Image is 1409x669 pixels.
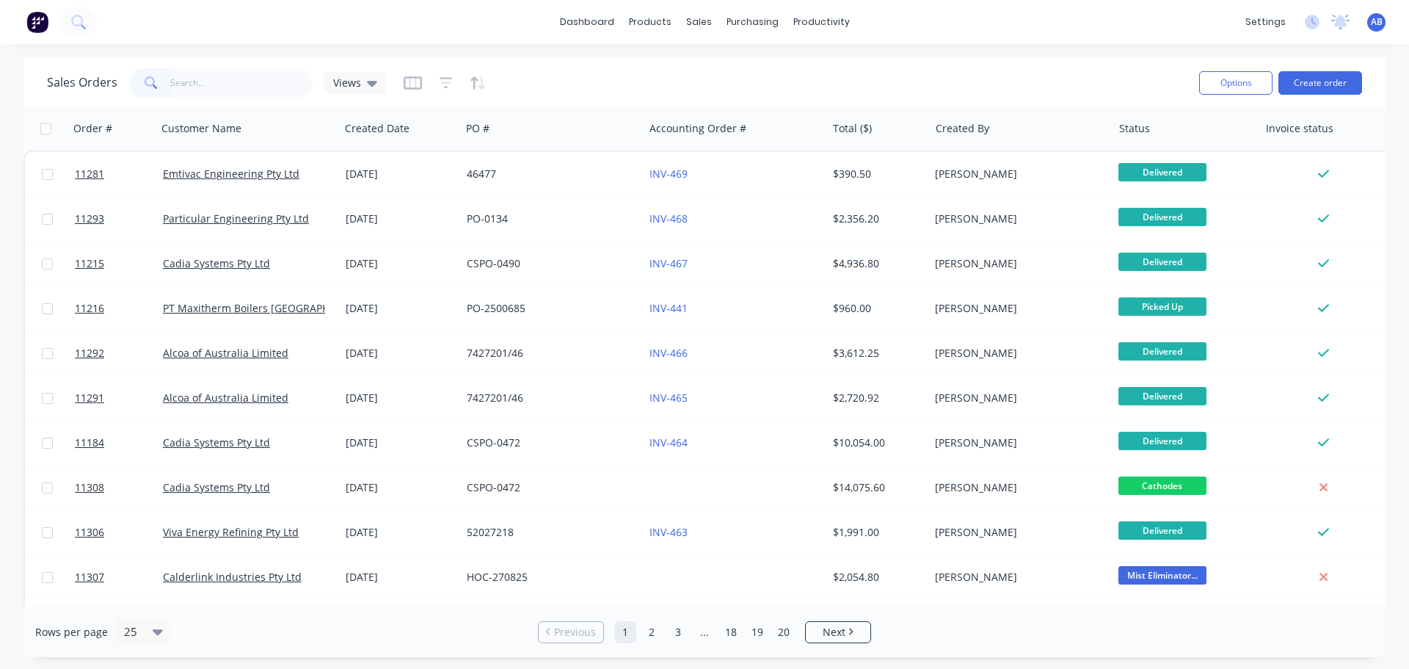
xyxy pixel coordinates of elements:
[346,525,455,540] div: [DATE]
[720,621,742,643] a: Page 18
[935,525,1098,540] div: [PERSON_NAME]
[75,391,104,405] span: 11291
[649,435,688,449] a: INV-464
[163,346,288,360] a: Alcoa of Australia Limited
[1118,208,1206,226] span: Delivered
[467,570,630,585] div: HOC-270825
[622,11,679,33] div: products
[75,376,163,420] a: 11291
[75,466,163,510] a: 11308
[75,435,104,450] span: 11184
[936,121,989,136] div: Created By
[467,167,630,181] div: 46477
[833,211,919,226] div: $2,356.20
[935,211,1098,226] div: [PERSON_NAME]
[163,570,302,584] a: Calderlink Industries Pty Ltd
[47,76,117,90] h1: Sales Orders
[649,391,688,405] a: INV-465
[75,301,104,316] span: 11216
[75,256,104,271] span: 11215
[1199,71,1273,95] button: Options
[163,256,270,270] a: Cadia Systems Pty Ltd
[73,121,112,136] div: Order #
[833,525,919,540] div: $1,991.00
[823,625,845,640] span: Next
[935,435,1098,450] div: [PERSON_NAME]
[75,570,104,585] span: 11307
[554,625,596,640] span: Previous
[346,346,455,361] div: [DATE]
[679,11,719,33] div: sales
[786,11,857,33] div: productivity
[1118,432,1206,450] span: Delivered
[75,331,163,375] a: 11292
[1118,387,1206,405] span: Delivered
[1118,163,1206,181] span: Delivered
[75,525,104,540] span: 11306
[553,11,622,33] a: dashboard
[467,480,630,495] div: CSPO-0472
[75,152,163,196] a: 11281
[539,625,603,640] a: Previous page
[773,621,795,643] a: Page 20
[833,391,919,405] div: $2,720.92
[641,621,663,643] a: Page 2
[1118,477,1206,495] span: Cathodes
[649,525,688,539] a: INV-463
[333,75,361,90] span: Views
[75,346,104,361] span: 11292
[163,211,309,225] a: Particular Engineering Pty Ltd
[649,121,746,136] div: Accounting Order #
[467,435,630,450] div: CSPO-0472
[346,211,455,226] div: [DATE]
[346,256,455,271] div: [DATE]
[75,421,163,465] a: 11184
[667,621,689,643] a: Page 3
[170,68,313,98] input: Search...
[833,301,919,316] div: $960.00
[467,391,630,405] div: 7427201/46
[75,211,104,226] span: 11293
[467,301,630,316] div: PO-2500685
[163,480,270,494] a: Cadia Systems Pty Ltd
[466,121,489,136] div: PO #
[614,621,636,643] a: Page 1 is your current page
[693,621,716,643] a: Jump forward
[806,625,870,640] a: Next page
[935,570,1098,585] div: [PERSON_NAME]
[75,480,104,495] span: 11308
[75,286,163,330] a: 11216
[26,11,48,33] img: Factory
[532,621,877,643] ul: Pagination
[35,625,108,640] span: Rows per page
[649,167,688,181] a: INV-469
[346,391,455,405] div: [DATE]
[935,301,1098,316] div: [PERSON_NAME]
[833,346,919,361] div: $3,612.25
[935,480,1098,495] div: [PERSON_NAME]
[833,480,919,495] div: $14,075.60
[346,480,455,495] div: [DATE]
[833,256,919,271] div: $4,936.80
[833,167,919,181] div: $390.50
[75,600,163,644] a: 11305
[649,346,688,360] a: INV-466
[1238,11,1293,33] div: settings
[163,435,270,449] a: Cadia Systems Pty Ltd
[346,435,455,450] div: [DATE]
[161,121,241,136] div: Customer Name
[719,11,786,33] div: purchasing
[467,346,630,361] div: 7427201/46
[833,435,919,450] div: $10,054.00
[935,167,1098,181] div: [PERSON_NAME]
[163,301,372,315] a: PT Maxitherm Boilers [GEOGRAPHIC_DATA]
[345,121,409,136] div: Created Date
[467,525,630,540] div: 52027218
[935,391,1098,405] div: [PERSON_NAME]
[1371,15,1383,29] span: AB
[935,256,1098,271] div: [PERSON_NAME]
[467,211,630,226] div: PO-0134
[346,167,455,181] div: [DATE]
[746,621,768,643] a: Page 19
[75,242,163,286] a: 11215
